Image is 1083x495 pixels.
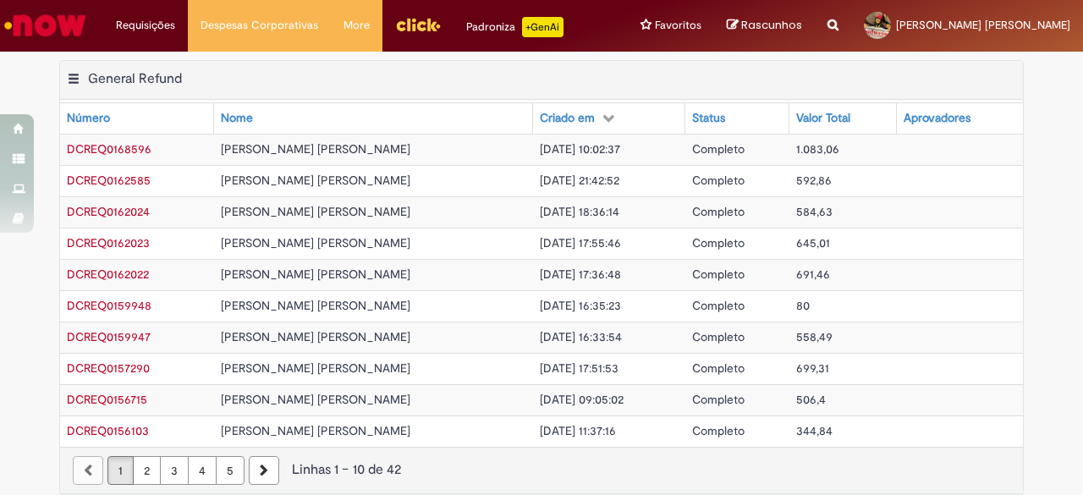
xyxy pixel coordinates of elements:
[201,17,318,34] span: Despesas Corporativas
[67,204,150,219] a: Abrir Registro: DCREQ0162024
[188,456,217,485] a: Página 4
[692,329,745,344] span: Completo
[67,70,80,92] button: General Refund Menu de contexto
[904,110,970,127] div: Aprovadores
[221,392,410,407] span: [PERSON_NAME] [PERSON_NAME]
[540,392,624,407] span: [DATE] 09:05:02
[73,460,1010,480] div: Linhas 1 − 10 de 42
[796,110,850,127] div: Valor Total
[221,329,410,344] span: [PERSON_NAME] [PERSON_NAME]
[67,141,151,157] a: Abrir Registro: DCREQ0168596
[692,141,745,157] span: Completo
[249,456,279,485] a: Próxima página
[2,8,89,42] img: ServiceNow
[221,141,410,157] span: [PERSON_NAME] [PERSON_NAME]
[796,204,833,219] span: 584,63
[107,456,134,485] a: Página 1
[344,17,370,34] span: More
[67,298,151,313] span: DCREQ0159948
[60,447,1023,493] nav: paginação
[540,141,620,157] span: [DATE] 10:02:37
[67,235,150,250] a: Abrir Registro: DCREQ0162023
[540,173,619,188] span: [DATE] 21:42:52
[221,423,410,438] span: [PERSON_NAME] [PERSON_NAME]
[221,360,410,376] span: [PERSON_NAME] [PERSON_NAME]
[741,17,802,33] span: Rascunhos
[221,235,410,250] span: [PERSON_NAME] [PERSON_NAME]
[692,360,745,376] span: Completo
[221,267,410,282] span: [PERSON_NAME] [PERSON_NAME]
[540,235,621,250] span: [DATE] 17:55:46
[896,18,1070,32] span: [PERSON_NAME] [PERSON_NAME]
[692,204,745,219] span: Completo
[796,235,830,250] span: 645,01
[216,456,245,485] a: Página 5
[796,141,839,157] span: 1.083,06
[160,456,189,485] a: Página 3
[221,298,410,313] span: [PERSON_NAME] [PERSON_NAME]
[796,360,829,376] span: 699,31
[67,235,150,250] span: DCREQ0162023
[221,110,253,127] div: Nome
[67,267,149,282] span: DCREQ0162022
[67,173,151,188] a: Abrir Registro: DCREQ0162585
[727,18,802,34] a: Rascunhos
[540,110,595,127] div: Criado em
[67,423,149,438] a: Abrir Registro: DCREQ0156103
[540,329,622,344] span: [DATE] 16:33:54
[67,329,151,344] span: DCREQ0159947
[796,392,826,407] span: 506,4
[67,360,150,376] span: DCREQ0157290
[692,392,745,407] span: Completo
[692,298,745,313] span: Completo
[796,267,830,282] span: 691,46
[67,298,151,313] a: Abrir Registro: DCREQ0159948
[221,173,410,188] span: [PERSON_NAME] [PERSON_NAME]
[67,110,110,127] div: Número
[67,329,151,344] a: Abrir Registro: DCREQ0159947
[67,173,151,188] span: DCREQ0162585
[540,204,619,219] span: [DATE] 18:36:14
[67,267,149,282] a: Abrir Registro: DCREQ0162022
[796,329,833,344] span: 558,49
[466,17,563,37] div: Padroniza
[692,423,745,438] span: Completo
[540,423,616,438] span: [DATE] 11:37:16
[67,360,150,376] a: Abrir Registro: DCREQ0157290
[67,423,149,438] span: DCREQ0156103
[116,17,175,34] span: Requisições
[796,173,832,188] span: 592,86
[692,173,745,188] span: Completo
[522,17,563,37] p: +GenAi
[395,12,441,37] img: click_logo_yellow_360x200.png
[655,17,701,34] span: Favoritos
[540,267,621,282] span: [DATE] 17:36:48
[67,392,147,407] span: DCREQ0156715
[692,110,725,127] div: Status
[67,204,150,219] span: DCREQ0162024
[692,267,745,282] span: Completo
[67,392,147,407] a: Abrir Registro: DCREQ0156715
[67,141,151,157] span: DCREQ0168596
[692,235,745,250] span: Completo
[540,298,621,313] span: [DATE] 16:35:23
[88,70,182,87] h2: General Refund
[796,423,833,438] span: 344,84
[221,204,410,219] span: [PERSON_NAME] [PERSON_NAME]
[796,298,810,313] span: 80
[540,360,618,376] span: [DATE] 17:51:53
[133,456,161,485] a: Página 2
